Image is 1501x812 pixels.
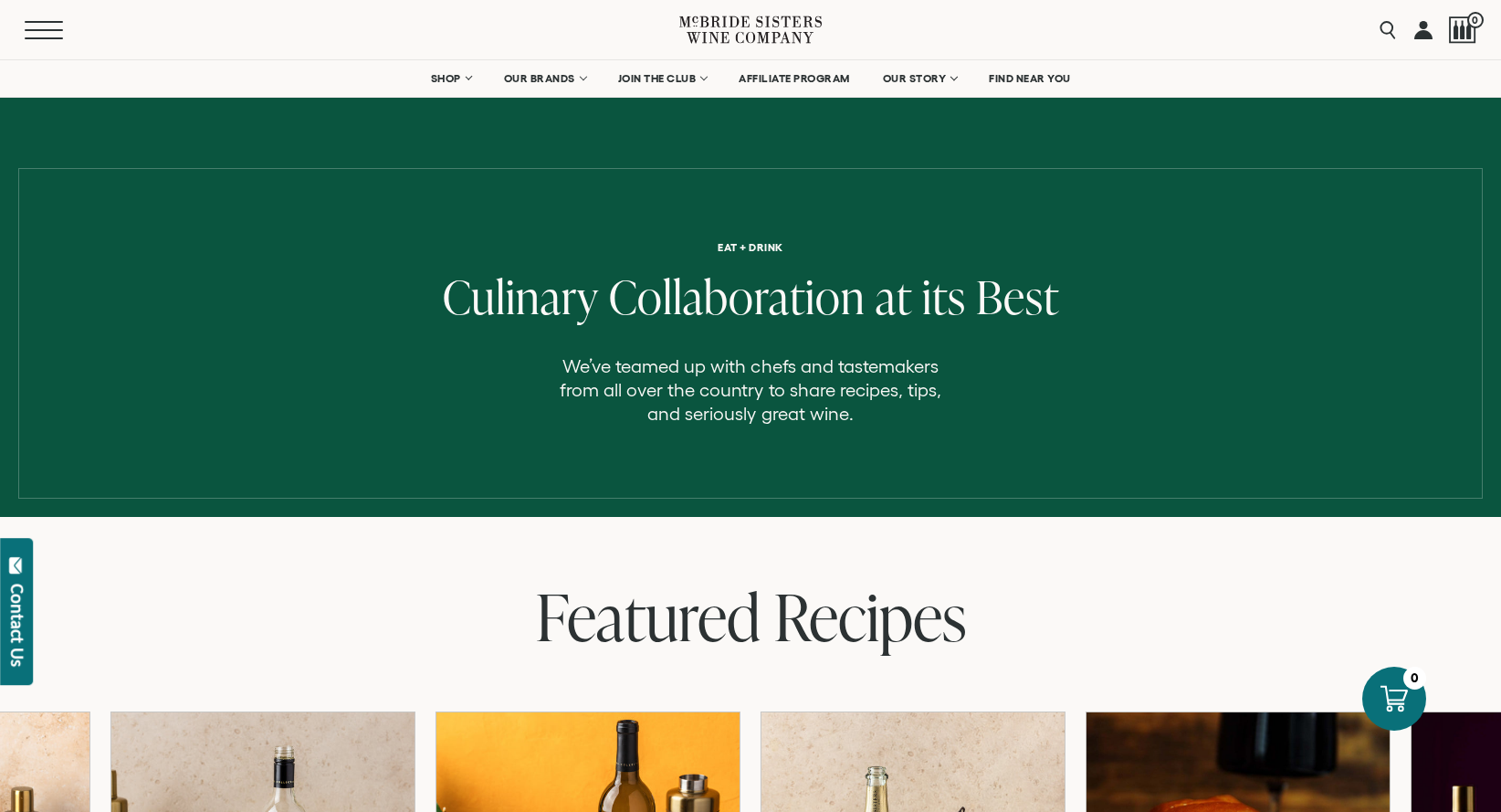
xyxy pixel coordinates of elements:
span: at [876,265,912,328]
span: Best [976,265,1059,328]
a: OUR BRANDS [492,60,597,97]
span: 0 [1467,12,1484,28]
a: FIND NEAR YOU [977,60,1083,97]
span: Collaboration [609,265,866,328]
span: SHOP [431,72,462,85]
a: SHOP [419,60,483,97]
span: Culinary [443,265,599,328]
span: FIND NEAR YOU [989,72,1071,85]
a: JOIN THE CLUB [606,60,719,97]
div: Contact Us [8,584,26,667]
a: OUR STORY [871,60,969,97]
a: AFFILIATE PROGRAM [727,60,862,97]
span: OUR STORY [883,72,947,85]
p: We’ve teamed up with chefs and tastemakers from all over the country to share recipes, tips, and ... [553,354,948,426]
span: its [922,265,966,328]
span: AFFILIATE PROGRAM [739,72,850,85]
div: 0 [1403,667,1426,690]
span: JOIN THE CLUB [618,72,697,85]
span: Featured [536,572,761,660]
span: OUR BRANDS [504,72,575,85]
span: Recipes [774,572,966,660]
button: Mobile Menu Trigger [25,21,90,39]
